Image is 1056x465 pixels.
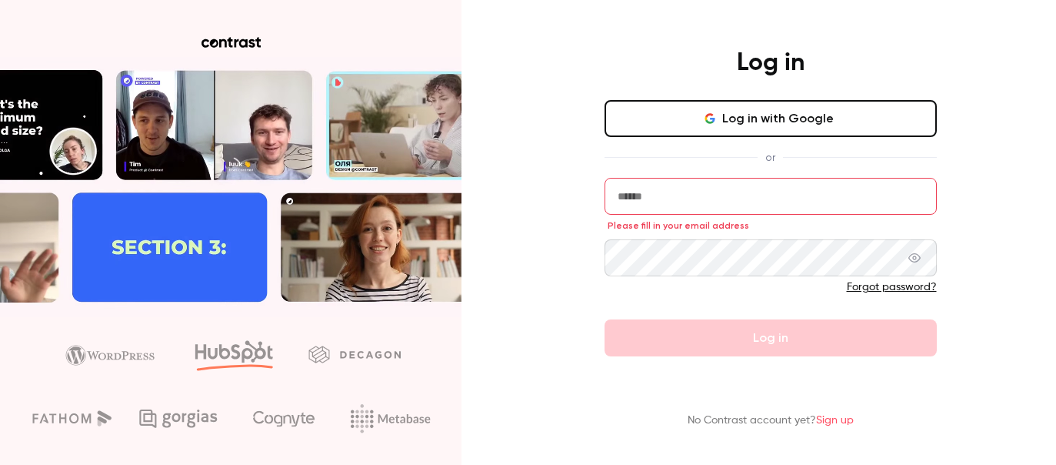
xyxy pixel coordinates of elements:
a: Forgot password? [847,282,937,293]
img: decagon [308,346,401,363]
span: Please fill in your email address [608,219,749,232]
a: Sign up [816,415,854,426]
p: No Contrast account yet? [688,413,854,429]
button: Log in with Google [605,100,937,137]
h4: Log in [737,48,804,79]
span: or [758,149,783,166]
